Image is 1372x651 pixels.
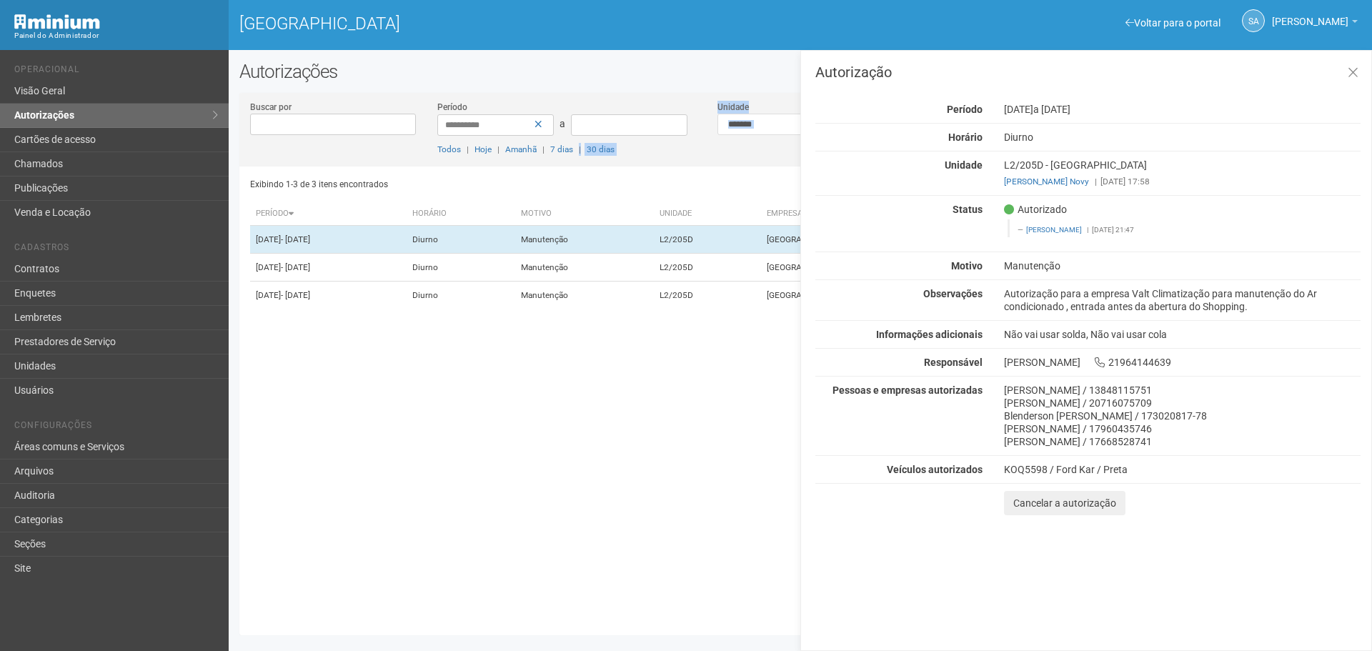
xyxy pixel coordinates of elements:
[993,103,1371,116] div: [DATE]
[239,61,1361,82] h2: Autorizações
[654,282,761,309] td: L2/205D
[542,144,545,154] span: |
[945,159,983,171] strong: Unidade
[1004,409,1361,422] div: Blenderson [PERSON_NAME] / 173020817-78
[250,202,407,226] th: Período
[14,420,218,435] li: Configurações
[1004,435,1361,448] div: [PERSON_NAME] / 17668528741
[761,282,982,309] td: [GEOGRAPHIC_DATA]
[993,356,1371,369] div: [PERSON_NAME] 21964144639
[587,144,615,154] a: 30 dias
[761,202,982,226] th: Empresa
[1095,177,1097,187] span: |
[924,357,983,368] strong: Responsável
[953,204,983,215] strong: Status
[1242,9,1265,32] a: SA
[993,328,1371,341] div: Não vai usar solda, Não vai usar cola
[832,384,983,396] strong: Pessoas e empresas autorizadas
[515,254,655,282] td: Manutenção
[948,131,983,143] strong: Horário
[1272,18,1358,29] a: [PERSON_NAME]
[515,202,655,226] th: Motivo
[281,262,310,272] span: - [DATE]
[1004,177,1089,187] a: [PERSON_NAME] Novy
[407,226,515,254] td: Diurno
[1004,491,1125,515] button: Cancelar a autorização
[1004,384,1361,397] div: [PERSON_NAME] / 13848115751
[1004,175,1361,188] div: [DATE] 17:58
[250,254,407,282] td: [DATE]
[1018,225,1353,235] footer: [DATE] 21:47
[437,144,461,154] a: Todos
[437,101,467,114] label: Período
[947,104,983,115] strong: Período
[993,131,1371,144] div: Diurno
[515,282,655,309] td: Manutenção
[923,288,983,299] strong: Observações
[654,202,761,226] th: Unidade
[1004,422,1361,435] div: [PERSON_NAME] / 17960435746
[717,101,749,114] label: Unidade
[467,144,469,154] span: |
[887,464,983,475] strong: Veículos autorizados
[497,144,499,154] span: |
[993,287,1371,313] div: Autorização para a empresa Valt Climatização para manutenção do Ar condicionado , entrada antes d...
[1125,17,1221,29] a: Voltar para o portal
[1033,104,1070,115] span: a [DATE]
[1026,226,1082,234] a: [PERSON_NAME]
[993,159,1371,188] div: L2/205D - [GEOGRAPHIC_DATA]
[281,290,310,300] span: - [DATE]
[560,118,565,129] span: a
[550,144,573,154] a: 7 dias
[281,234,310,244] span: - [DATE]
[515,226,655,254] td: Manutenção
[876,329,983,340] strong: Informações adicionais
[761,254,982,282] td: [GEOGRAPHIC_DATA]
[14,14,100,29] img: Minium
[407,202,515,226] th: Horário
[579,144,581,154] span: |
[407,254,515,282] td: Diurno
[250,226,407,254] td: [DATE]
[1004,463,1361,476] div: KOQ5598 / Ford Kar / Preta
[239,14,790,33] h1: [GEOGRAPHIC_DATA]
[250,174,797,195] div: Exibindo 1-3 de 3 itens encontrados
[654,226,761,254] td: L2/205D
[1087,226,1088,234] span: |
[1004,203,1067,216] span: Autorizado
[250,101,292,114] label: Buscar por
[407,282,515,309] td: Diurno
[474,144,492,154] a: Hoje
[250,282,407,309] td: [DATE]
[14,29,218,42] div: Painel do Administrador
[815,65,1361,79] h3: Autorização
[14,64,218,79] li: Operacional
[14,242,218,257] li: Cadastros
[951,260,983,272] strong: Motivo
[993,259,1371,272] div: Manutenção
[1272,2,1348,27] span: Silvio Anjos
[505,144,537,154] a: Amanhã
[1004,397,1361,409] div: [PERSON_NAME] / 20716075709
[654,254,761,282] td: L2/205D
[761,226,982,254] td: [GEOGRAPHIC_DATA]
